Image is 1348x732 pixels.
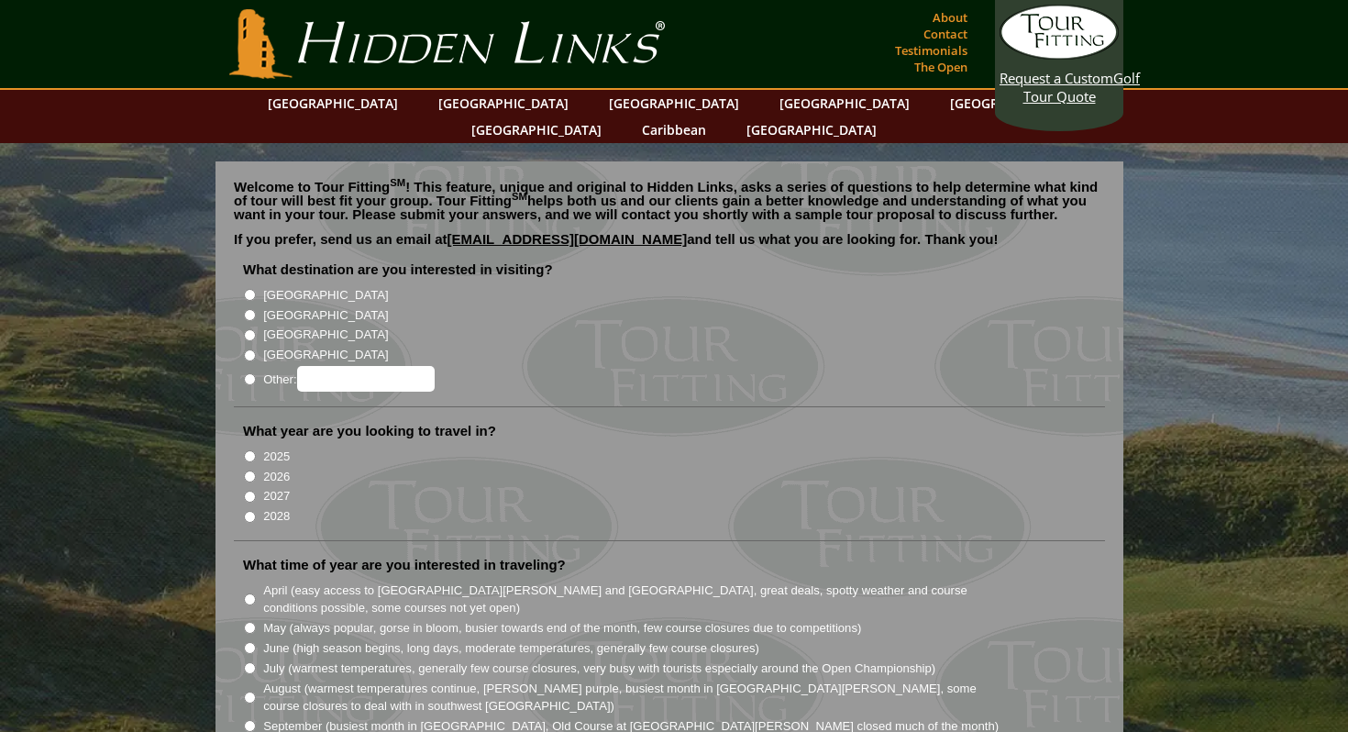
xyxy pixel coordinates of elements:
[263,448,290,466] label: 2025
[770,90,919,116] a: [GEOGRAPHIC_DATA]
[234,180,1105,221] p: Welcome to Tour Fitting ! This feature, unique and original to Hidden Links, asks a series of que...
[1000,5,1119,105] a: Request a CustomGolf Tour Quote
[263,346,388,364] label: [GEOGRAPHIC_DATA]
[890,38,972,63] a: Testimonials
[390,177,405,188] sup: SM
[263,326,388,344] label: [GEOGRAPHIC_DATA]
[263,507,290,526] label: 2028
[429,90,578,116] a: [GEOGRAPHIC_DATA]
[919,21,972,47] a: Contact
[263,366,434,392] label: Other:
[243,556,566,574] label: What time of year are you interested in traveling?
[263,582,1000,617] label: April (easy access to [GEOGRAPHIC_DATA][PERSON_NAME] and [GEOGRAPHIC_DATA], great deals, spotty w...
[447,231,688,247] a: [EMAIL_ADDRESS][DOMAIN_NAME]
[633,116,715,143] a: Caribbean
[910,54,972,80] a: The Open
[928,5,972,30] a: About
[243,261,553,279] label: What destination are you interested in visiting?
[263,619,861,638] label: May (always popular, gorse in bloom, busier towards end of the month, few course closures due to ...
[263,680,1000,715] label: August (warmest temperatures continue, [PERSON_NAME] purple, busiest month in [GEOGRAPHIC_DATA][P...
[1000,69,1113,87] span: Request a Custom
[263,306,388,325] label: [GEOGRAPHIC_DATA]
[243,422,496,440] label: What year are you looking to travel in?
[263,468,290,486] label: 2026
[941,90,1089,116] a: [GEOGRAPHIC_DATA]
[297,366,435,392] input: Other:
[263,639,759,658] label: June (high season begins, long days, moderate temperatures, generally few course closures)
[259,90,407,116] a: [GEOGRAPHIC_DATA]
[512,191,527,202] sup: SM
[263,286,388,305] label: [GEOGRAPHIC_DATA]
[263,660,935,678] label: July (warmest temperatures, generally few course closures, very busy with tourists especially aro...
[462,116,611,143] a: [GEOGRAPHIC_DATA]
[234,232,1105,260] p: If you prefer, send us an email at and tell us what you are looking for. Thank you!
[263,487,290,505] label: 2027
[600,90,748,116] a: [GEOGRAPHIC_DATA]
[737,116,886,143] a: [GEOGRAPHIC_DATA]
